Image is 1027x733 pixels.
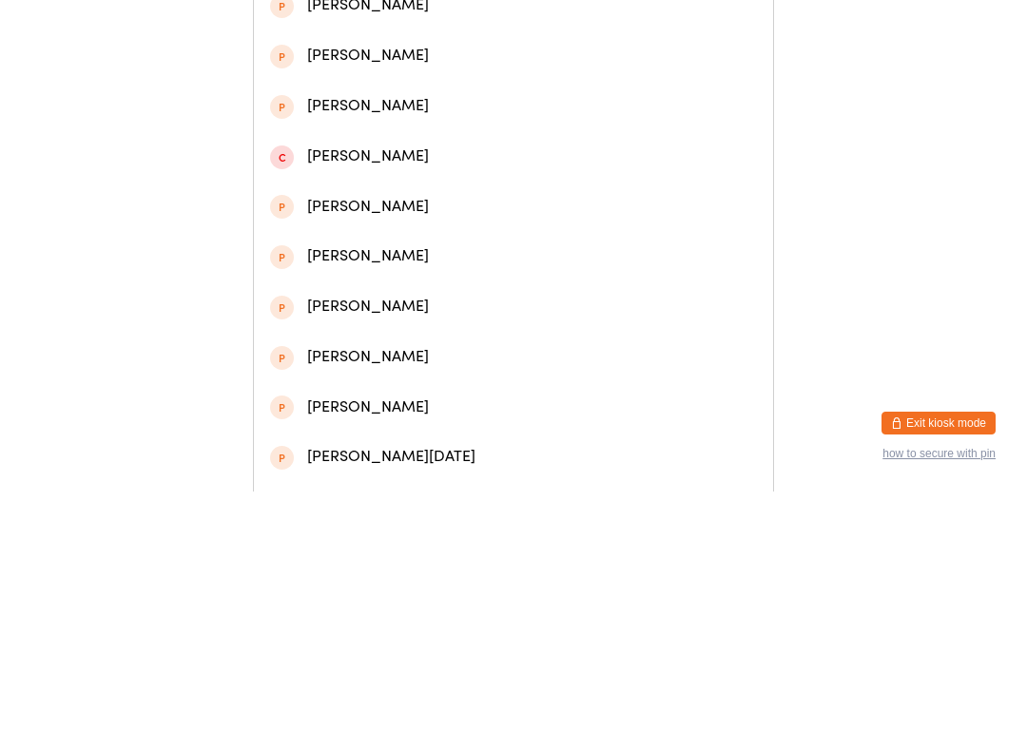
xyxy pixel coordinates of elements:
div: [PERSON_NAME] [270,184,757,210]
button: how to secure with pin [882,688,996,702]
div: [PERSON_NAME] [270,485,757,511]
div: [PERSON_NAME] [270,586,757,611]
div: [PERSON_NAME] [270,234,757,260]
div: [PERSON_NAME] [270,535,757,561]
div: [PERSON_NAME] [270,134,757,160]
div: [PERSON_NAME] [270,84,757,109]
div: [PERSON_NAME] [270,636,757,662]
div: [PERSON_NAME][DATE] [270,685,757,711]
div: [PERSON_NAME] [270,385,757,411]
div: [PERSON_NAME] [270,335,757,360]
div: [PERSON_NAME] [270,284,757,310]
div: [PERSON_NAME] [270,435,757,461]
button: Exit kiosk mode [882,653,996,676]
